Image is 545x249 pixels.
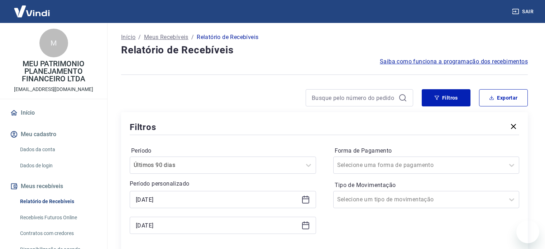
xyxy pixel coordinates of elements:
a: Dados da conta [17,142,99,157]
button: Filtros [422,89,470,106]
input: Data final [136,220,298,231]
a: Recebíveis Futuros Online [17,210,99,225]
p: / [138,33,141,42]
p: Relatório de Recebíveis [197,33,258,42]
button: Meu cadastro [9,126,99,142]
a: Saiba como funciona a programação dos recebimentos [380,57,528,66]
label: Forma de Pagamento [335,147,518,155]
img: Vindi [9,0,55,22]
a: Meus Recebíveis [144,33,188,42]
a: Dados de login [17,158,99,173]
button: Exportar [479,89,528,106]
label: Período [131,147,315,155]
label: Tipo de Movimentação [335,181,518,190]
h5: Filtros [130,121,156,133]
a: Relatório de Recebíveis [17,194,99,209]
button: Sair [511,5,536,18]
div: M [39,29,68,57]
input: Busque pelo número do pedido [312,92,396,103]
a: Início [9,105,99,121]
input: Data inicial [136,194,298,205]
iframe: Botão para abrir a janela de mensagens [516,220,539,243]
a: Início [121,33,135,42]
p: [EMAIL_ADDRESS][DOMAIN_NAME] [14,86,93,93]
p: / [191,33,194,42]
a: Contratos com credores [17,226,99,241]
button: Meus recebíveis [9,178,99,194]
p: Período personalizado [130,179,316,188]
h4: Relatório de Recebíveis [121,43,528,57]
p: MEU PATRIMONIO PLANEJAMENTO FINANCEIRO LTDA [6,60,101,83]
